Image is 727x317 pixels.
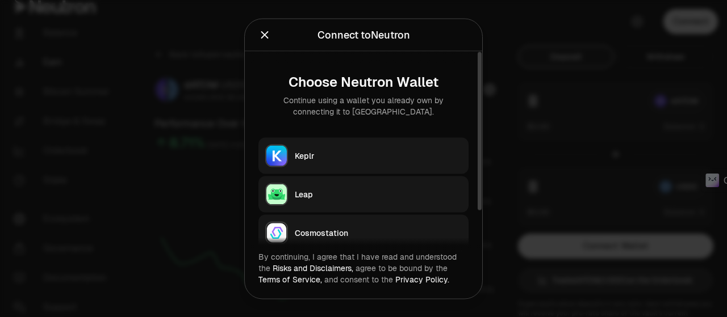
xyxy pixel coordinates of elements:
[258,27,271,43] button: Close
[258,251,469,285] div: By continuing, I agree that I have read and understood the agree to be bound by the and consent t...
[317,27,410,43] div: Connect to Neutron
[273,263,353,273] a: Risks and Disclaimers,
[295,150,462,161] div: Keplr
[295,188,462,200] div: Leap
[295,227,462,238] div: Cosmostation
[268,94,459,117] div: Continue using a wallet you already own by connecting it to [GEOGRAPHIC_DATA].
[258,137,469,174] button: KeplrKeplr
[395,274,449,284] a: Privacy Policy.
[258,214,469,251] button: CosmostationCosmostation
[266,145,287,166] img: Keplr
[268,74,459,90] div: Choose Neutron Wallet
[258,274,322,284] a: Terms of Service,
[266,184,287,204] img: Leap
[258,176,469,212] button: LeapLeap
[266,222,287,243] img: Cosmostation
